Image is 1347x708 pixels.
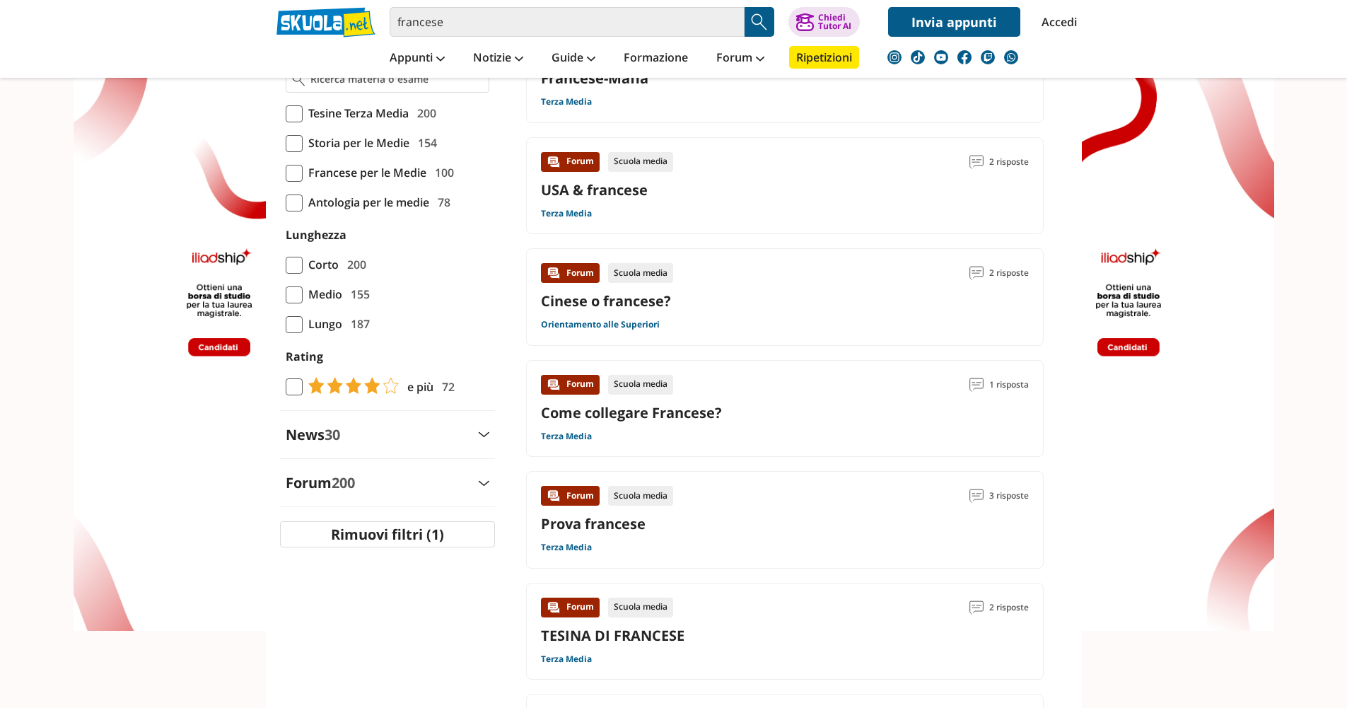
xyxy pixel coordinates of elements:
[981,50,995,64] img: twitch
[412,134,437,152] span: 154
[749,11,770,33] img: Cerca appunti, riassunti o versioni
[286,227,346,243] label: Lunghezza
[310,72,482,86] input: Ricerca materia o esame
[280,521,495,547] button: Rimuovi filtri (1)
[608,598,673,617] div: Scuola media
[608,486,673,506] div: Scuola media
[541,375,600,395] div: Forum
[547,600,561,615] img: Forum contenuto
[303,377,399,394] img: tasso di risposta 4+
[818,13,851,30] div: Chiedi Tutor AI
[478,480,489,486] img: Apri e chiudi sezione
[541,403,722,422] a: Come collegare Francese?
[541,96,592,108] a: Terza Media
[541,626,684,645] a: TESINA DI FRANCESE
[969,155,984,169] img: Commenti lettura
[432,193,450,211] span: 78
[934,50,948,64] img: youtube
[541,486,600,506] div: Forum
[541,542,592,553] a: Terza Media
[436,378,455,396] span: 72
[1004,50,1018,64] img: WhatsApp
[541,319,660,330] a: Orientamento alle Superiori
[957,50,972,64] img: facebook
[547,266,561,280] img: Forum contenuto
[969,600,984,615] img: Commenti lettura
[303,255,339,274] span: Corto
[332,473,355,492] span: 200
[547,155,561,169] img: Forum contenuto
[325,425,340,444] span: 30
[541,152,600,172] div: Forum
[541,654,592,665] a: Terza Media
[390,7,745,37] input: Cerca appunti, riassunti o versioni
[342,255,366,274] span: 200
[989,263,1029,283] span: 2 risposte
[969,266,984,280] img: Commenti lettura
[541,431,592,442] a: Terza Media
[548,46,599,71] a: Guide
[478,431,489,437] img: Apri e chiudi sezione
[303,104,409,122] span: Tesine Terza Media
[989,598,1029,617] span: 2 risposte
[541,291,671,311] a: Cinese o francese?
[541,514,646,533] a: Prova francese
[547,489,561,503] img: Forum contenuto
[541,69,648,88] a: Francese-Mafia
[303,134,409,152] span: Storia per le Medie
[429,163,454,182] span: 100
[989,486,1029,506] span: 3 risposte
[303,285,342,303] span: Medio
[412,104,436,122] span: 200
[911,50,925,64] img: tiktok
[989,375,1029,395] span: 1 risposta
[989,152,1029,172] span: 2 risposte
[303,163,426,182] span: Francese per le Medie
[788,7,860,37] button: ChiediTutor AI
[541,208,592,219] a: Terza Media
[608,152,673,172] div: Scuola media
[887,50,902,64] img: instagram
[608,375,673,395] div: Scuola media
[969,378,984,392] img: Commenti lettura
[292,72,305,86] img: Ricerca materia o esame
[386,46,448,71] a: Appunti
[541,598,600,617] div: Forum
[969,489,984,503] img: Commenti lettura
[745,7,774,37] button: Search Button
[303,193,429,211] span: Antologia per le medie
[1042,7,1071,37] a: Accedi
[541,180,648,199] a: USA & francese
[345,315,370,333] span: 187
[888,7,1020,37] a: Invia appunti
[402,378,433,396] span: e più
[541,263,600,283] div: Forum
[286,425,340,444] label: News
[608,263,673,283] div: Scuola media
[345,285,370,303] span: 155
[547,378,561,392] img: Forum contenuto
[286,473,355,492] label: Forum
[470,46,527,71] a: Notizie
[620,46,692,71] a: Formazione
[789,46,859,69] a: Ripetizioni
[303,315,342,333] span: Lungo
[713,46,768,71] a: Forum
[286,347,489,366] label: Rating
